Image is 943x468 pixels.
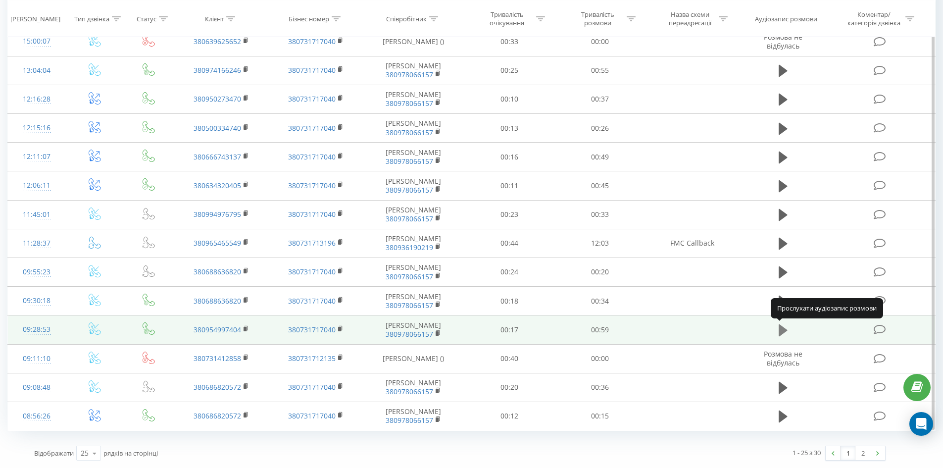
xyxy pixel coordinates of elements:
td: [PERSON_NAME] [363,85,464,113]
a: 380731412858 [194,354,241,363]
a: 380731712135 [288,354,336,363]
div: 25 [81,448,89,458]
td: 00:33 [555,200,645,229]
a: 380686820572 [194,411,241,420]
div: Тривалість розмови [571,10,624,27]
td: [PERSON_NAME] [363,200,464,229]
td: 00:17 [464,315,555,344]
td: 00:24 [464,258,555,286]
div: Назва схеми переадресації [663,10,716,27]
a: 380731717040 [288,209,336,219]
div: 08:56:26 [18,407,56,426]
td: 00:00 [555,27,645,56]
td: [PERSON_NAME] [363,315,464,344]
td: 00:13 [464,114,555,143]
td: [PERSON_NAME] [363,258,464,286]
div: Клієнт [205,14,224,23]
td: [PERSON_NAME] [363,373,464,402]
a: 380994976795 [194,209,241,219]
div: Тривалість очікування [481,10,534,27]
div: Open Intercom Messenger [909,412,933,436]
td: 00:36 [555,373,645,402]
div: 12:16:28 [18,90,56,109]
a: 2 [855,446,870,460]
span: Розмова не відбулась [764,349,802,367]
a: 380936190219 [386,243,433,252]
div: 09:28:53 [18,320,56,339]
td: 00:45 [555,171,645,200]
td: [PERSON_NAME] [363,229,464,258]
td: 00:11 [464,171,555,200]
div: Аудіозапис розмови [755,14,817,23]
td: 00:12 [464,402,555,430]
a: 380666743137 [194,152,241,161]
span: Відображати [34,449,74,458]
div: 09:30:18 [18,291,56,311]
div: 11:28:37 [18,234,56,253]
a: 380639625652 [194,37,241,46]
div: 09:08:48 [18,378,56,397]
a: 380731717040 [288,152,336,161]
td: [PERSON_NAME] () [363,344,464,373]
td: 00:55 [555,56,645,85]
div: 12:15:16 [18,118,56,138]
td: FMC Callback [645,229,739,258]
a: 380978066157 [386,416,433,425]
a: 380731717040 [288,37,336,46]
td: 12:03 [555,229,645,258]
td: 00:25 [464,56,555,85]
div: 09:55:23 [18,262,56,282]
div: 12:06:11 [18,176,56,195]
a: 380978066157 [386,301,433,310]
span: Розмова не відбулась [764,32,802,51]
a: 380978066157 [386,156,433,166]
a: 380731717040 [288,65,336,75]
div: 13:04:04 [18,61,56,80]
a: 380978066157 [386,70,433,79]
a: 380731717040 [288,411,336,420]
td: 00:26 [555,114,645,143]
a: 380731717040 [288,123,336,133]
a: 380731717040 [288,181,336,190]
a: 1 [841,446,855,460]
a: 380731717040 [288,382,336,392]
div: Прослухати аудіозапис розмови [771,298,883,318]
a: 380950273470 [194,94,241,104]
td: 00:00 [555,344,645,373]
a: 380688636820 [194,267,241,276]
a: 380500334740 [194,123,241,133]
td: [PERSON_NAME] [363,402,464,430]
div: 1 - 25 з 30 [793,448,821,458]
div: [PERSON_NAME] [10,14,60,23]
div: 12:11:07 [18,147,56,166]
a: 380978066157 [386,128,433,137]
td: [PERSON_NAME] [363,114,464,143]
a: 380731717040 [288,267,336,276]
div: Статус [137,14,156,23]
td: 00:59 [555,315,645,344]
td: 00:34 [555,287,645,315]
td: 00:44 [464,229,555,258]
a: 380978066157 [386,99,433,108]
a: 380688636820 [194,296,241,306]
div: Бізнес номер [289,14,329,23]
td: 00:49 [555,143,645,171]
a: 380731717040 [288,325,336,334]
td: 00:15 [555,402,645,430]
td: [PERSON_NAME] () [363,27,464,56]
div: 11:45:01 [18,205,56,224]
a: 380978066157 [386,214,433,223]
a: 380978066157 [386,272,433,281]
a: 380731717040 [288,296,336,306]
div: 09:11:10 [18,349,56,368]
a: 380686820572 [194,382,241,392]
td: 00:23 [464,200,555,229]
td: [PERSON_NAME] [363,287,464,315]
td: 00:37 [555,85,645,113]
td: [PERSON_NAME] [363,171,464,200]
a: 380731717040 [288,94,336,104]
td: 00:33 [464,27,555,56]
div: Коментар/категорія дзвінка [845,10,903,27]
td: 00:20 [464,373,555,402]
div: 15:00:07 [18,32,56,51]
